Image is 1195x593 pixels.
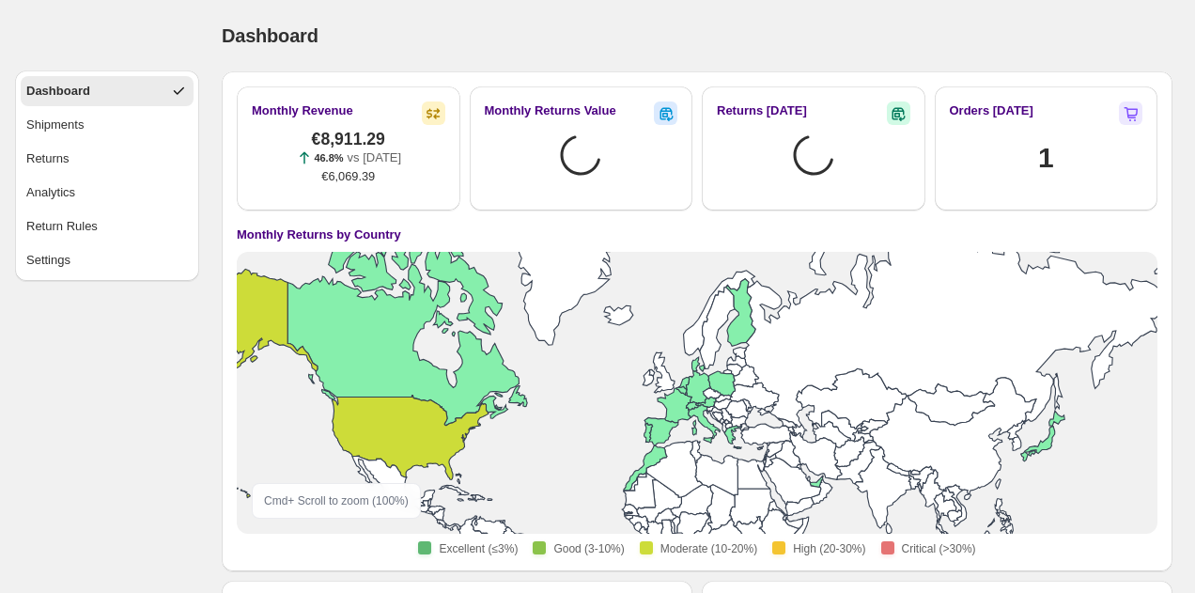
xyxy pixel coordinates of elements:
[21,76,194,106] button: Dashboard
[21,211,194,242] button: Return Rules
[26,82,90,101] div: Dashboard
[321,167,375,186] span: €6,069.39
[314,152,343,164] span: 46.8%
[21,245,194,275] button: Settings
[21,110,194,140] button: Shipments
[21,144,194,174] button: Returns
[348,148,402,167] p: vs [DATE]
[222,25,318,46] span: Dashboard
[252,101,353,120] h2: Monthly Revenue
[26,116,84,134] div: Shipments
[26,183,75,202] div: Analytics
[1038,139,1053,177] h1: 1
[237,226,401,244] h4: Monthly Returns by Country
[26,251,70,270] div: Settings
[793,541,865,556] span: High (20-30%)
[660,541,757,556] span: Moderate (10-20%)
[553,541,624,556] span: Good (3-10%)
[26,217,98,236] div: Return Rules
[950,101,1033,120] h2: Orders [DATE]
[439,541,518,556] span: Excellent (≤3%)
[717,101,807,120] h2: Returns [DATE]
[21,178,194,208] button: Analytics
[252,483,421,519] div: Cmd + Scroll to zoom ( 100 %)
[902,541,976,556] span: Critical (>30%)
[26,149,70,168] div: Returns
[312,130,385,148] span: €8,911.29
[485,101,616,120] h2: Monthly Returns Value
